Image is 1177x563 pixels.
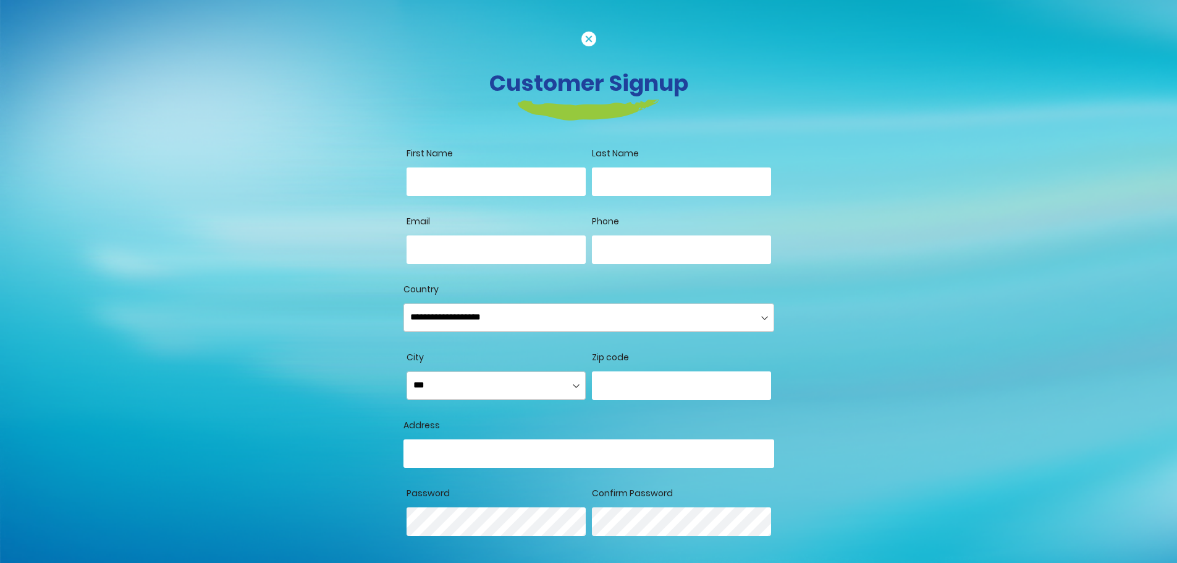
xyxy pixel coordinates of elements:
h3: Customer Signup [246,70,932,96]
span: Address [403,419,440,431]
span: Zip code [592,351,629,363]
img: cancel [581,32,596,46]
span: Country [403,283,439,295]
img: login-heading-border.png [518,99,659,121]
span: City [407,351,424,363]
span: Last Name [592,147,639,159]
span: Phone [592,215,619,227]
span: Email [407,215,430,227]
span: First Name [407,147,453,159]
span: Password [407,487,450,499]
span: Confirm Password [592,487,673,499]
